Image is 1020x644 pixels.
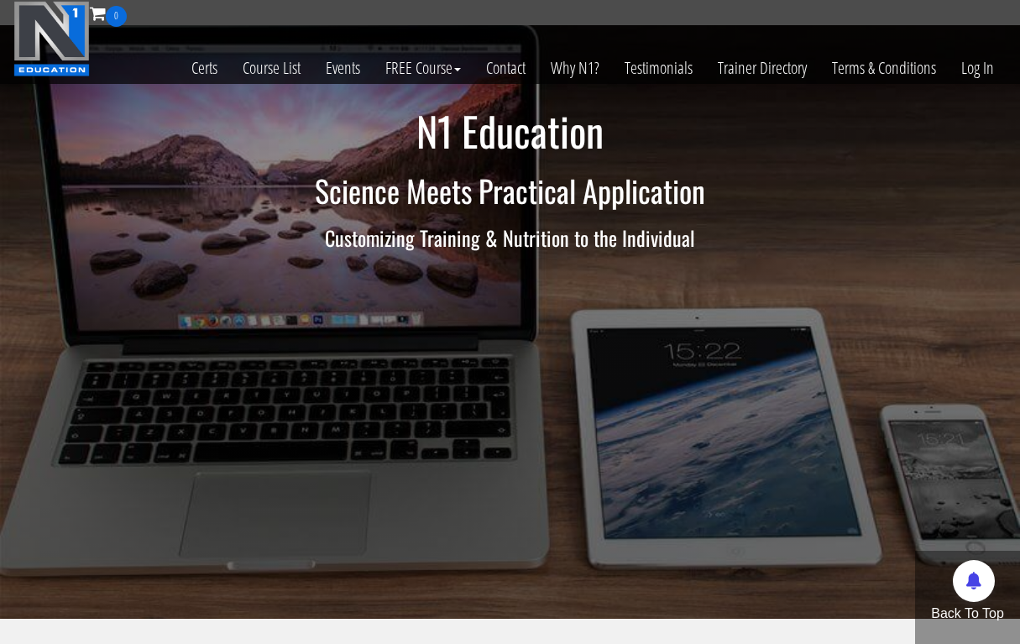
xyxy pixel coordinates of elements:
a: Course List [230,27,313,109]
a: FREE Course [373,27,473,109]
a: Certs [179,27,230,109]
a: Log In [949,27,1007,109]
span: 0 [106,6,127,27]
a: Why N1? [538,27,612,109]
h1: N1 Education [19,109,1002,154]
p: Back To Top [915,604,1020,624]
h2: Science Meets Practical Application [19,174,1002,207]
a: Terms & Conditions [819,27,949,109]
img: n1-education [13,1,90,76]
a: Events [313,27,373,109]
a: 0 [90,2,127,24]
h3: Customizing Training & Nutrition to the Individual [19,227,1002,249]
a: Testimonials [612,27,705,109]
a: Contact [473,27,538,109]
a: Trainer Directory [705,27,819,109]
